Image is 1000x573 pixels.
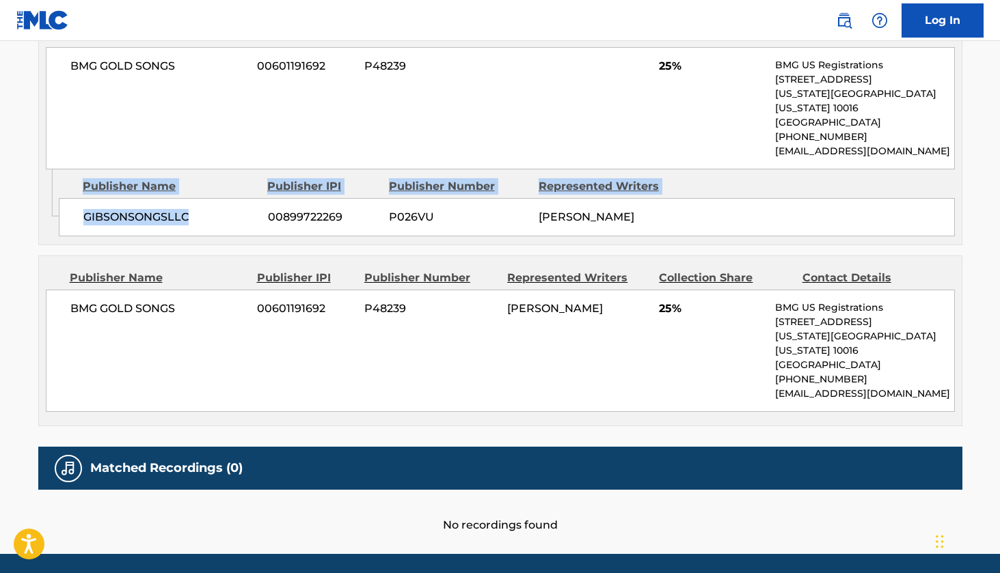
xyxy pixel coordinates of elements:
p: [US_STATE][GEOGRAPHIC_DATA][US_STATE] 10016 [775,329,954,358]
div: Contact Details [802,270,935,286]
div: Publisher Name [70,270,247,286]
span: 00601191692 [257,301,354,317]
div: Represented Writers [507,270,649,286]
img: search [836,12,852,29]
p: BMG US Registrations [775,301,954,315]
p: [PHONE_NUMBER] [775,130,954,144]
span: P48239 [364,301,497,317]
div: Publisher IPI [267,178,379,195]
span: BMG GOLD SONGS [70,58,247,74]
span: [PERSON_NAME] [539,210,634,223]
div: Publisher IPI [257,270,354,286]
div: Drag [936,521,944,562]
img: help [871,12,888,29]
span: P48239 [364,58,497,74]
span: BMG GOLD SONGS [70,301,247,317]
span: 00601191692 [257,58,354,74]
div: No recordings found [38,490,962,533]
div: Publisher Number [389,178,528,195]
div: Publisher Name [83,178,257,195]
span: P026VU [389,209,528,225]
p: [STREET_ADDRESS] [775,72,954,87]
span: [PERSON_NAME] [507,302,603,315]
p: [EMAIL_ADDRESS][DOMAIN_NAME] [775,144,954,158]
p: [STREET_ADDRESS] [775,315,954,329]
p: [US_STATE][GEOGRAPHIC_DATA][US_STATE] 10016 [775,87,954,115]
div: Represented Writers [539,178,678,195]
img: Matched Recordings [60,460,77,477]
iframe: Chat Widget [932,507,1000,573]
div: Collection Share [659,270,792,286]
img: MLC Logo [16,10,69,30]
a: Log In [902,3,984,38]
div: Publisher Number [364,270,497,286]
p: [GEOGRAPHIC_DATA] [775,115,954,130]
span: GIBSONSONGSLLC [83,209,258,225]
p: BMG US Registrations [775,58,954,72]
div: Help [866,7,893,34]
span: 25% [659,301,765,317]
p: [PHONE_NUMBER] [775,372,954,387]
p: [GEOGRAPHIC_DATA] [775,358,954,372]
a: Public Search [830,7,858,34]
h5: Matched Recordings (0) [90,460,243,476]
span: 00899722269 [268,209,379,225]
span: 25% [659,58,765,74]
p: [EMAIL_ADDRESS][DOMAIN_NAME] [775,387,954,401]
